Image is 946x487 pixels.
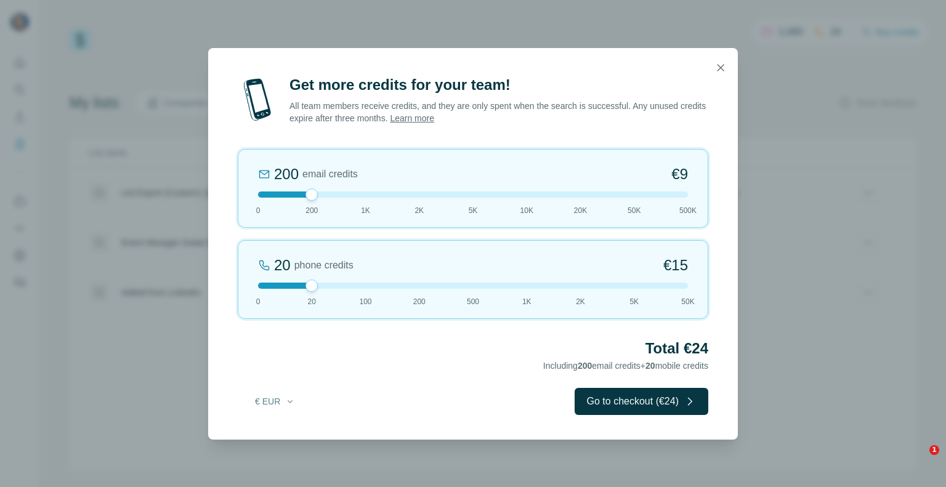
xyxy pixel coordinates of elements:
[308,296,316,307] span: 20
[413,296,426,307] span: 200
[414,205,424,216] span: 2K
[929,445,939,455] span: 1
[904,445,934,475] iframe: Intercom live chat
[469,205,478,216] span: 5K
[294,258,354,273] span: phone credits
[671,164,688,184] span: €9
[543,361,708,371] span: Including email credits + mobile credits
[246,390,304,413] button: € EUR
[305,205,318,216] span: 200
[274,164,299,184] div: 200
[274,256,291,275] div: 20
[575,388,708,415] button: Go to checkout (€24)
[576,296,585,307] span: 2K
[361,205,370,216] span: 1K
[681,296,694,307] span: 50K
[520,205,533,216] span: 10K
[629,296,639,307] span: 5K
[522,296,532,307] span: 1K
[256,205,261,216] span: 0
[238,339,708,358] h2: Total €24
[663,256,688,275] span: €15
[302,167,358,182] span: email credits
[390,113,434,123] a: Learn more
[238,75,277,124] img: mobile-phone
[256,296,261,307] span: 0
[467,296,479,307] span: 500
[289,100,708,124] p: All team members receive credits, and they are only spent when the search is successful. Any unus...
[574,205,587,216] span: 20K
[359,296,371,307] span: 100
[679,205,697,216] span: 500K
[578,361,592,371] span: 200
[645,361,655,371] span: 20
[628,205,641,216] span: 50K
